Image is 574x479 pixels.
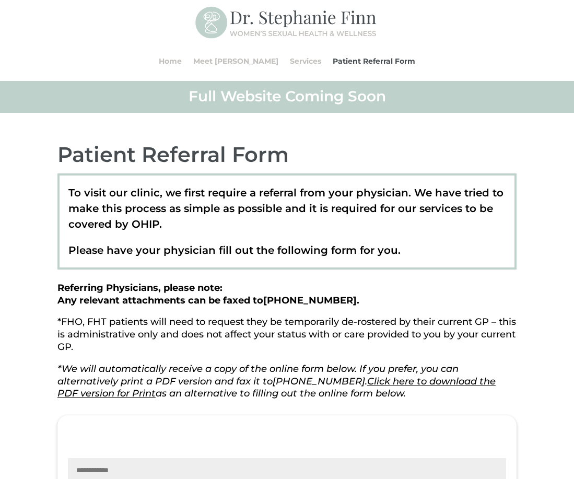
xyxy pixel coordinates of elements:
span: [PHONE_NUMBER] [263,295,357,306]
p: Please have your physician fill out the following form for you. [68,242,505,258]
span: [PHONE_NUMBER] [273,376,365,387]
p: To visit our clinic, we first require a referral from your physician. We have tried to make this ... [68,185,505,242]
strong: Referring Physicians, please note: Any relevant attachments can be faxed to . [57,282,359,306]
a: Services [290,41,321,81]
a: Meet [PERSON_NAME] [193,41,278,81]
a: Home [159,41,182,81]
p: *FHO, FHT patients will need to request they be temporarily de-rostered by their current GP – thi... [57,316,517,363]
em: *We will automatically receive a copy of the online form below. If you prefer, you can alternativ... [57,363,496,400]
h2: Patient Referral Form [57,141,517,173]
h2: Full Website Coming Soon [57,87,517,111]
a: Patient Referral Form [333,41,415,81]
a: Click here to download the PDF version for Print [57,376,496,400]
